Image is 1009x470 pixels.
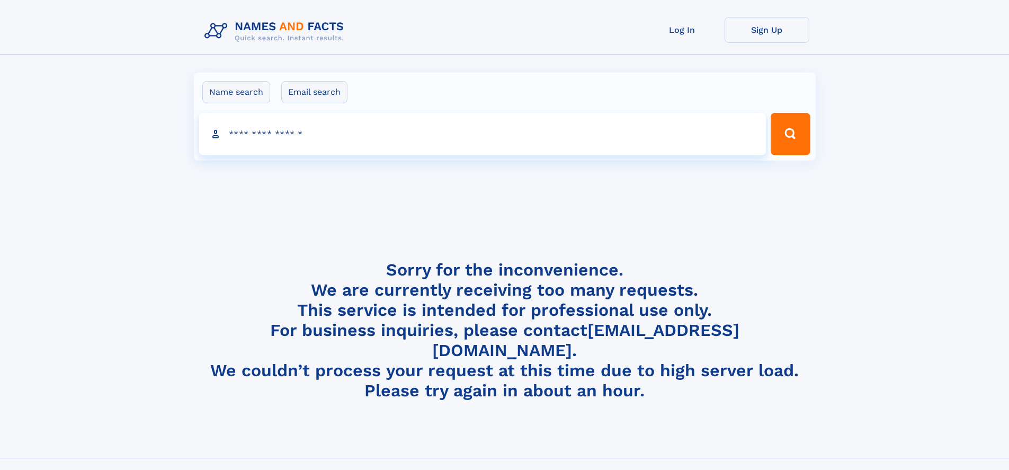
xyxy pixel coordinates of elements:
[771,113,810,155] button: Search Button
[199,113,766,155] input: search input
[640,17,725,43] a: Log In
[200,17,353,46] img: Logo Names and Facts
[200,260,809,401] h4: Sorry for the inconvenience. We are currently receiving too many requests. This service is intend...
[202,81,270,103] label: Name search
[725,17,809,43] a: Sign Up
[281,81,347,103] label: Email search
[432,320,739,360] a: [EMAIL_ADDRESS][DOMAIN_NAME]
